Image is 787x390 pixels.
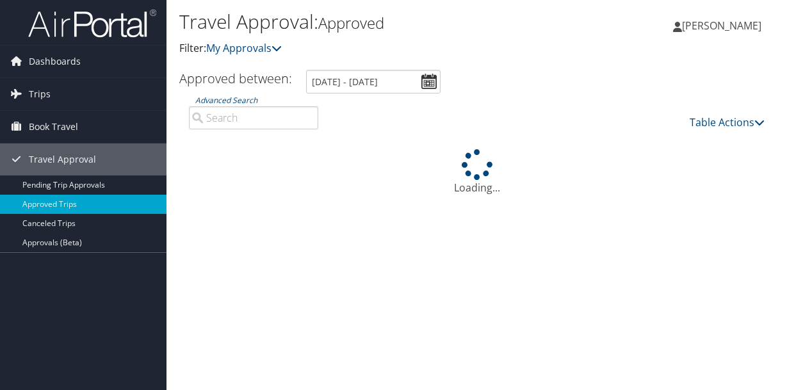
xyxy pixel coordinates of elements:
span: Trips [29,78,51,110]
h3: Approved between: [179,70,292,87]
p: Filter: [179,40,576,57]
a: [PERSON_NAME] [673,6,774,45]
a: Advanced Search [195,95,257,106]
span: [PERSON_NAME] [682,19,761,33]
span: Book Travel [29,111,78,143]
input: Advanced Search [189,106,318,129]
img: airportal-logo.png [28,8,156,38]
span: Dashboards [29,45,81,77]
h1: Travel Approval: [179,8,576,35]
a: Table Actions [690,115,765,129]
div: Loading... [179,149,774,195]
a: My Approvals [206,41,282,55]
span: Travel Approval [29,143,96,175]
input: [DATE] - [DATE] [306,70,441,93]
small: Approved [318,12,384,33]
